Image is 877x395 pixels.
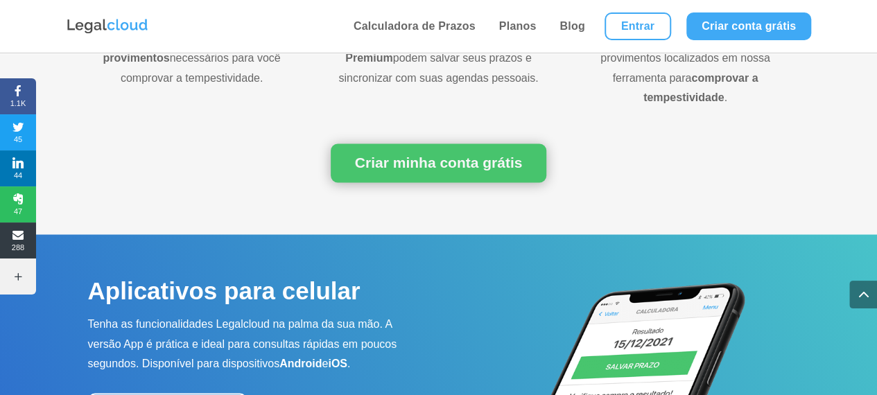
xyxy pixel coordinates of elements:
[581,28,789,108] p: 1/5 dos nossos usuários já usaram provimentos localizados em nossa ferramenta para .
[66,17,149,35] img: Logo da Legalcloud
[88,273,419,314] h2: Aplicativos para celular
[88,28,296,88] p: Todas as simulações já trazem os necessários para você comprovar a tempestividade.
[334,28,542,88] p: Assinantes de nosso podem salvar seus prazos e sincronizar com suas agendas pessoais.
[643,72,758,104] strong: comprovar a tempestividade
[605,12,671,40] a: Entrar
[345,32,504,64] strong: plano Premium
[686,12,811,40] a: Criar conta grátis
[88,314,419,374] p: Tenha as funcionalidades Legalcloud na palma da sua mão. A versão App é prática e ideal para cons...
[279,357,322,369] strong: Android
[331,143,547,182] a: Criar minha conta grátis
[103,32,291,64] strong: atos e provimentos
[328,357,347,369] strong: iOS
